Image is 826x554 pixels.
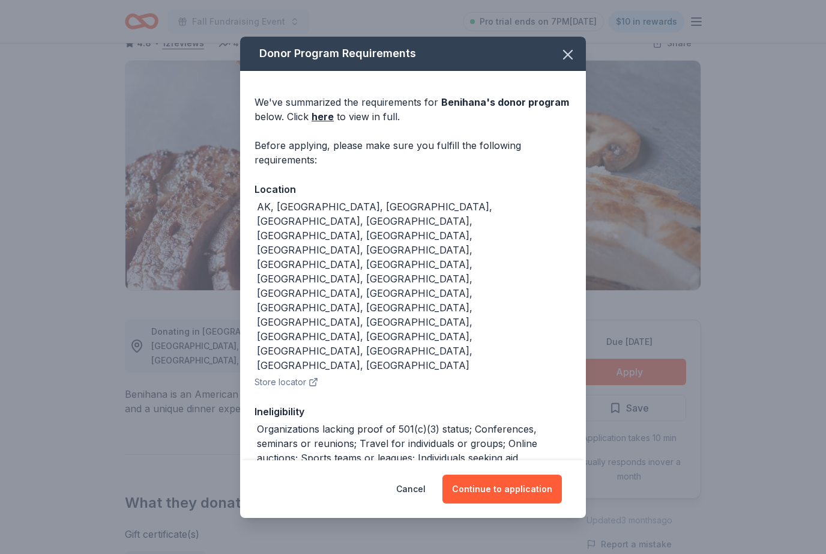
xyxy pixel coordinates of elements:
[255,138,571,167] div: Before applying, please make sure you fulfill the following requirements:
[257,199,571,373] div: AK, [GEOGRAPHIC_DATA], [GEOGRAPHIC_DATA], [GEOGRAPHIC_DATA], [GEOGRAPHIC_DATA], [GEOGRAPHIC_DATA]...
[441,96,569,108] span: Benihana 's donor program
[257,422,571,465] div: Organizations lacking proof of 501(c)(3) status; Conferences, seminars or reunions; Travel for in...
[312,109,334,124] a: here
[255,181,571,197] div: Location
[240,37,586,71] div: Donor Program Requirements
[396,475,426,504] button: Cancel
[255,404,571,419] div: Ineligibility
[255,375,318,389] button: Store locator
[442,475,562,504] button: Continue to application
[255,95,571,124] div: We've summarized the requirements for below. Click to view in full.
